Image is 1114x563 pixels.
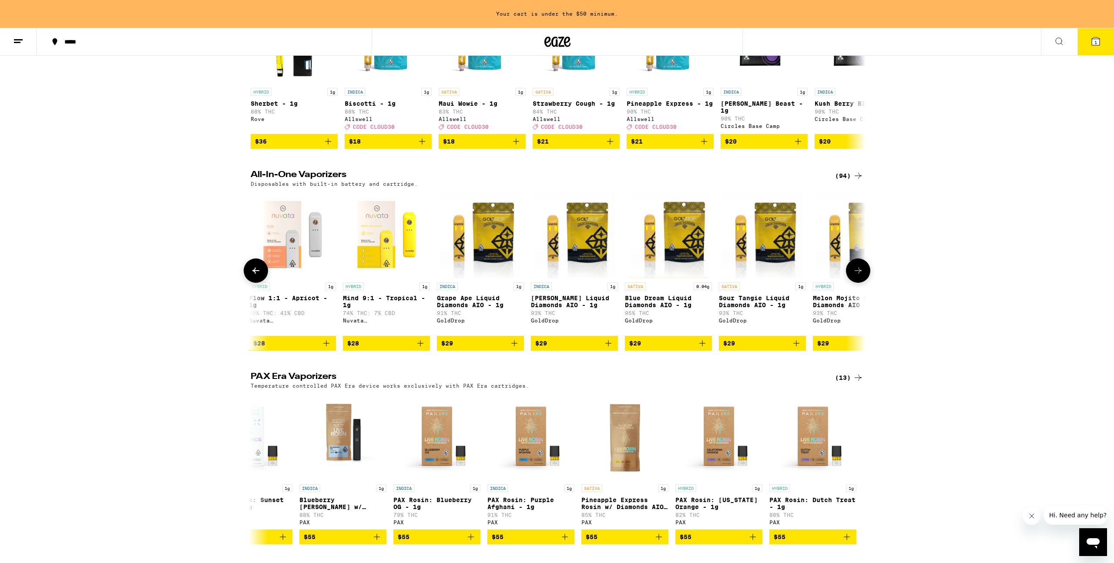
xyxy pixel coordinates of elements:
p: PAX Rosin: [US_STATE] Orange - 1g [675,496,762,510]
div: Nuvata ([GEOGRAPHIC_DATA]) [343,318,430,323]
p: HYBRID [251,88,272,96]
iframe: Message from company [1044,506,1107,525]
button: 1 [1077,28,1114,55]
div: Nuvata ([GEOGRAPHIC_DATA]) [249,318,336,323]
span: $55 [680,533,691,540]
p: HYBRID [249,282,270,290]
p: 82% THC [675,512,762,518]
p: 1g [470,484,480,492]
span: $28 [253,340,265,347]
span: $55 [586,533,597,540]
p: Sherbet - 1g [251,100,338,107]
button: Add to bag [437,336,524,351]
p: 91% THC [487,512,574,518]
button: Add to bag [249,336,336,351]
span: $29 [441,340,453,347]
img: PAX - PAX Rosin: California Orange - 1g [675,393,762,480]
p: 1g [658,484,668,492]
p: Disposables with built-in battery and cartridge. [251,181,418,187]
p: PAX Rosin: Blueberry OG - 1g [393,496,480,510]
p: 1g [703,88,714,96]
p: SATIVA [439,88,460,96]
p: INDICA [531,282,552,290]
span: $55 [492,533,503,540]
button: Add to bag [719,336,806,351]
p: 0.04g [694,282,712,290]
p: 1g [607,282,618,290]
p: INDICA [437,282,458,290]
button: Add to bag [439,134,526,149]
button: Add to bag [393,529,480,544]
p: Strawberry Cough - 1g [533,100,620,107]
p: PAX Rosin: Dutch Treat - 1g [769,496,856,510]
img: PAX - Pax Diamonds: Sunset Sherbet - 1g [205,393,292,480]
div: Allswell [627,116,714,122]
p: SATIVA [625,282,646,290]
p: INDICA [393,484,414,492]
a: Open page for PAX Rosin: Dutch Treat - 1g from PAX [769,393,856,529]
p: Blueberry [PERSON_NAME] w/ Diamonds AIO - 1g [299,496,386,510]
p: 1g [325,282,336,290]
p: HYBRID [813,282,834,290]
p: 83% THC [439,109,526,114]
p: HYBRID [675,484,696,492]
p: SATIVA [719,282,740,290]
p: 90% THC [721,116,808,121]
iframe: Close message [1023,507,1040,525]
span: CODE CLOUD30 [353,124,395,130]
span: 1 [1094,40,1097,45]
div: Rove [251,116,338,122]
p: 1g [513,282,524,290]
p: 84% THC [533,109,620,114]
p: INDICA [815,88,835,96]
p: Mind 9:1 - Tropical - 1g [343,295,430,308]
button: Add to bag [251,134,338,149]
a: Open page for Flow 1:1 - Apricot - 1g from Nuvata (CA) [249,191,336,335]
p: SATIVA [581,484,602,492]
p: Melon Mojito Liquid Diamonds AIO - 1g [813,295,900,308]
p: 74% THC: 7% CBD [343,310,430,316]
div: PAX [299,519,386,525]
a: Open page for King Louis Liquid Diamonds AIO - 1g from GoldDrop [531,191,618,335]
p: Sour Tangie Liquid Diamonds AIO - 1g [719,295,806,308]
p: 79% THC [393,512,480,518]
p: Blue Dream Liquid Diamonds AIO - 1g [625,295,712,308]
p: Maui Wowie - 1g [439,100,526,107]
div: Allswell [533,116,620,122]
span: $29 [817,340,829,347]
div: GoldDrop [625,318,712,323]
p: 93% THC [531,310,618,316]
p: INDICA [487,484,508,492]
button: Add to bag [815,134,902,149]
div: PAX [393,519,480,525]
img: GoldDrop - Grape Ape Liquid Diamonds AIO - 1g [440,191,520,278]
a: Open page for Grape Ape Liquid Diamonds AIO - 1g from GoldDrop [437,191,524,335]
img: GoldDrop - Melon Mojito Liquid Diamonds AIO - 1g [816,191,896,278]
span: $55 [304,533,315,540]
p: INDICA [345,88,366,96]
span: $55 [774,533,785,540]
p: 90% THC [815,109,902,114]
p: 1g [376,484,386,492]
span: $20 [725,138,737,145]
p: 91% THC [437,310,524,316]
p: 40% THC: 41% CBD [249,310,336,316]
span: CODE CLOUD30 [635,124,677,130]
div: PAX [769,519,856,525]
button: Add to bag [769,529,856,544]
a: Open page for PAX Rosin: Purple Afghani - 1g from PAX [487,393,574,529]
span: $36 [255,138,267,145]
button: Add to bag [205,529,292,544]
span: CODE CLOUD30 [541,124,583,130]
div: PAX [675,519,762,525]
div: Allswell [345,116,432,122]
img: Nuvata (CA) - Flow 1:1 - Apricot - 1g [249,191,336,278]
button: Add to bag [625,336,712,351]
div: PAX [205,519,292,525]
div: GoldDrop [813,318,900,323]
p: Temperature controlled PAX Era device works exclusively with PAX Era cartridges. [251,383,529,389]
p: PAX Rosin: Purple Afghani - 1g [487,496,574,510]
p: 88% THC [345,109,432,114]
button: Add to bag [343,336,430,351]
div: Circles Base Camp [721,123,808,129]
